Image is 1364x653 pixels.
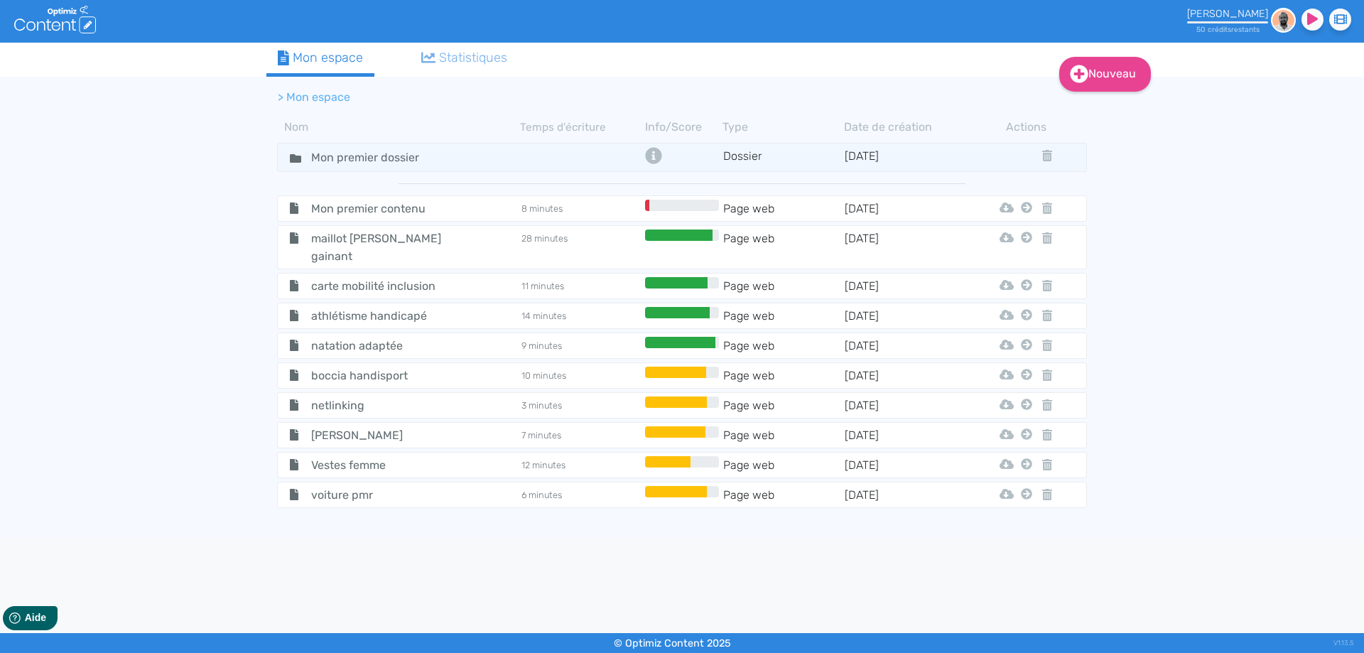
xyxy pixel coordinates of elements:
a: Nouveau [1059,57,1151,92]
td: Page web [722,367,844,384]
span: s [1256,25,1260,34]
td: [DATE] [844,230,965,265]
div: V1.13.5 [1333,633,1353,653]
nav: breadcrumb [266,80,977,114]
span: natation adaptée [301,337,460,355]
td: Page web [722,426,844,444]
td: [DATE] [844,307,965,325]
th: Info/Score [642,119,722,136]
span: voiture pmr [301,486,460,504]
div: [PERSON_NAME] [1187,8,1268,20]
span: [PERSON_NAME] [301,426,460,444]
a: Mon espace [266,43,374,77]
td: [DATE] [844,456,965,474]
input: Nom de dossier [301,147,450,168]
div: Statistiques [421,48,508,68]
span: Vestes femme [301,456,460,474]
li: > Mon espace [278,89,350,106]
span: Mon premier contenu [301,200,460,217]
td: [DATE] [844,486,965,504]
td: [DATE] [844,426,965,444]
td: 10 minutes [520,367,642,384]
td: [DATE] [844,396,965,414]
th: Temps d'écriture [520,119,642,136]
td: Page web [722,396,844,414]
td: Page web [722,456,844,474]
td: Page web [722,486,844,504]
div: Mon espace [278,48,363,68]
td: [DATE] [844,277,965,295]
td: 14 minutes [520,307,642,325]
td: 11 minutes [520,277,642,295]
th: Date de création [844,119,965,136]
td: 3 minutes [520,396,642,414]
td: [DATE] [844,367,965,384]
small: 50 crédit restant [1196,25,1260,34]
td: 9 minutes [520,337,642,355]
td: Page web [722,277,844,295]
td: [DATE] [844,200,965,217]
td: 6 minutes [520,486,642,504]
span: maillot [PERSON_NAME] gainant [301,230,460,265]
td: Page web [722,200,844,217]
td: Page web [722,230,844,265]
td: 8 minutes [520,200,642,217]
span: boccia handisport [301,367,460,384]
img: d3e719833ee5a4c639b9d057424b3131 [1271,8,1296,33]
td: Dossier [722,147,844,168]
td: [DATE] [844,337,965,355]
a: Statistiques [410,43,519,73]
span: netlinking [301,396,460,414]
th: Nom [277,119,520,136]
td: Page web [722,337,844,355]
span: s [1228,25,1231,34]
td: 7 minutes [520,426,642,444]
small: © Optimiz Content 2025 [614,637,731,649]
td: [DATE] [844,147,965,168]
th: Type [722,119,844,136]
td: Page web [722,307,844,325]
td: 28 minutes [520,230,642,265]
span: athlétisme handicapé [301,307,460,325]
span: carte mobilité inclusion [301,277,460,295]
td: 12 minutes [520,456,642,474]
th: Actions [1017,119,1036,136]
